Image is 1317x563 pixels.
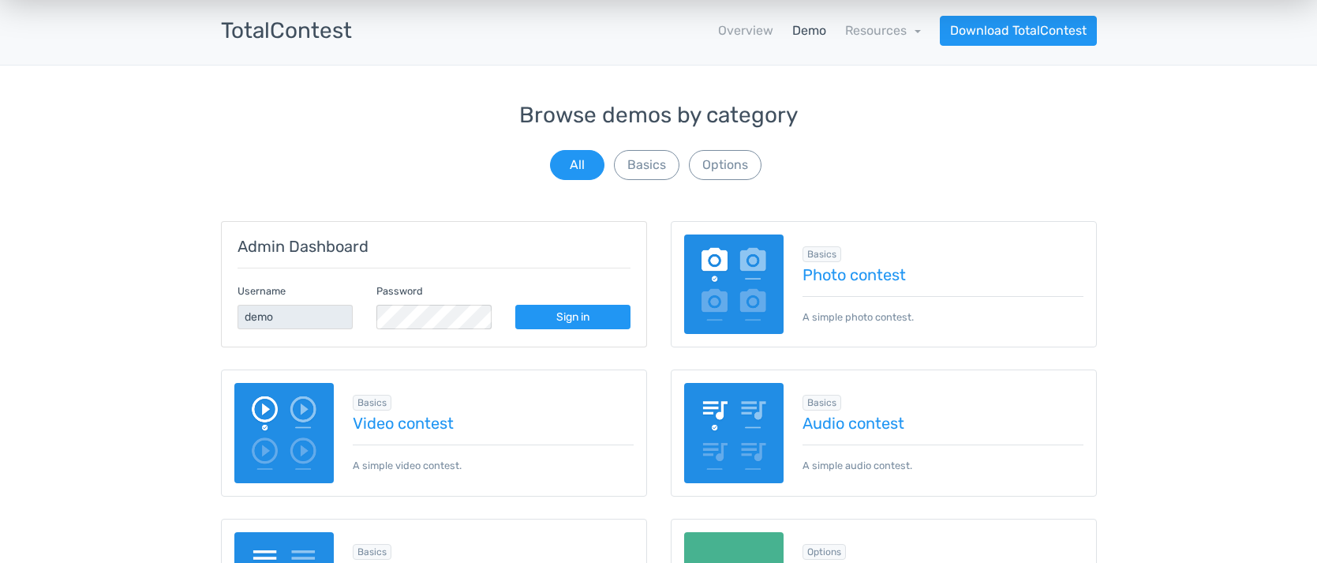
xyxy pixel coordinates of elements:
img: video-poll.png.webp [234,383,335,483]
img: audio-poll.png.webp [684,383,784,483]
a: Video contest [353,415,634,432]
a: Overview [718,21,773,40]
a: Demo [792,21,826,40]
a: Download TotalContest [940,16,1097,46]
span: Browse all in Options [803,544,846,560]
button: Basics [614,150,679,180]
p: A simple photo contest. [803,296,1083,325]
h3: Browse demos by category [221,103,1097,128]
h3: TotalContest [221,19,352,43]
a: Photo contest [803,266,1083,283]
a: Sign in [515,305,630,329]
a: Resources [845,23,921,38]
label: Password [376,283,423,298]
button: All [550,150,604,180]
span: Browse all in Basics [353,544,391,560]
img: image-poll.png.webp [684,235,784,335]
p: A simple video contest. [353,445,634,473]
h5: Admin Dashboard [238,238,630,255]
span: Browse all in Basics [803,395,841,411]
span: Browse all in Basics [353,395,391,411]
span: Browse all in Basics [803,246,841,262]
a: Audio contest [803,415,1083,432]
button: Options [689,150,761,180]
p: A simple audio contest. [803,445,1083,473]
label: Username [238,283,286,298]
